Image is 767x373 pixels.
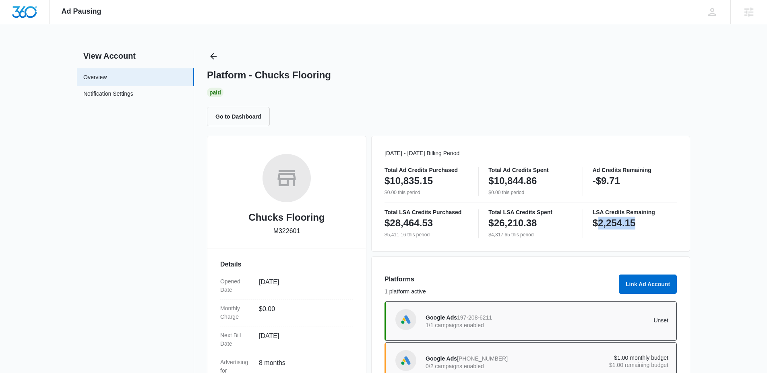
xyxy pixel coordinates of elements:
[426,322,547,328] p: 1/1 campaigns enabled
[207,107,270,126] button: Go to Dashboard
[593,217,636,230] p: $2,254.15
[488,167,573,173] p: Total Ad Credits Spent
[385,287,614,296] p: 1 platform active
[220,277,252,294] dt: Opened Date
[220,273,353,299] div: Opened Date[DATE]
[547,362,669,368] p: $1.00 remaining budget
[593,209,677,215] p: LSA Credits Remaining
[488,189,573,196] p: $0.00 this period
[207,88,223,97] div: Paid
[385,189,469,196] p: $0.00 this period
[547,318,669,323] p: Unset
[619,275,677,294] button: Link Ad Account
[207,69,331,81] h1: Platform - Chucks Flooring
[426,355,457,362] span: Google Ads
[385,301,677,341] a: Google AdsGoogle Ads197-208-62111/1 campaigns enabledUnset
[385,149,677,158] p: [DATE] - [DATE] Billing Period
[77,50,194,62] h2: View Account
[488,217,537,230] p: $26,210.38
[426,314,457,321] span: Google Ads
[385,174,433,187] p: $10,835.15
[593,174,620,187] p: -$9.71
[62,7,101,16] span: Ad Pausing
[593,167,677,173] p: Ad Credits Remaining
[220,326,353,353] div: Next Bill Date[DATE]
[385,217,433,230] p: $28,464.53
[457,355,508,362] span: [PHONE_NUMBER]
[400,355,412,367] img: Google Ads
[385,275,614,284] h3: Platforms
[259,304,347,321] dd: $0.00
[220,299,353,326] div: Monthly Charge$0.00
[207,50,220,63] button: Back
[220,260,353,269] h3: Details
[273,226,300,236] p: M322601
[547,355,669,361] p: $1.00 monthly budget
[385,231,469,238] p: $5,411.16 this period
[426,363,547,369] p: 0/2 campaigns enabled
[248,210,325,225] h2: Chucks Flooring
[488,174,537,187] p: $10,844.86
[400,314,412,326] img: Google Ads
[385,209,469,215] p: Total LSA Credits Purchased
[83,73,107,82] a: Overview
[220,331,252,348] dt: Next Bill Date
[220,304,252,321] dt: Monthly Charge
[259,331,347,348] dd: [DATE]
[83,90,133,100] a: Notification Settings
[488,231,573,238] p: $4,317.65 this period
[207,113,275,120] a: Go to Dashboard
[488,209,573,215] p: Total LSA Credits Spent
[385,167,469,173] p: Total Ad Credits Purchased
[259,277,347,294] dd: [DATE]
[457,314,492,321] span: 197-208-6211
